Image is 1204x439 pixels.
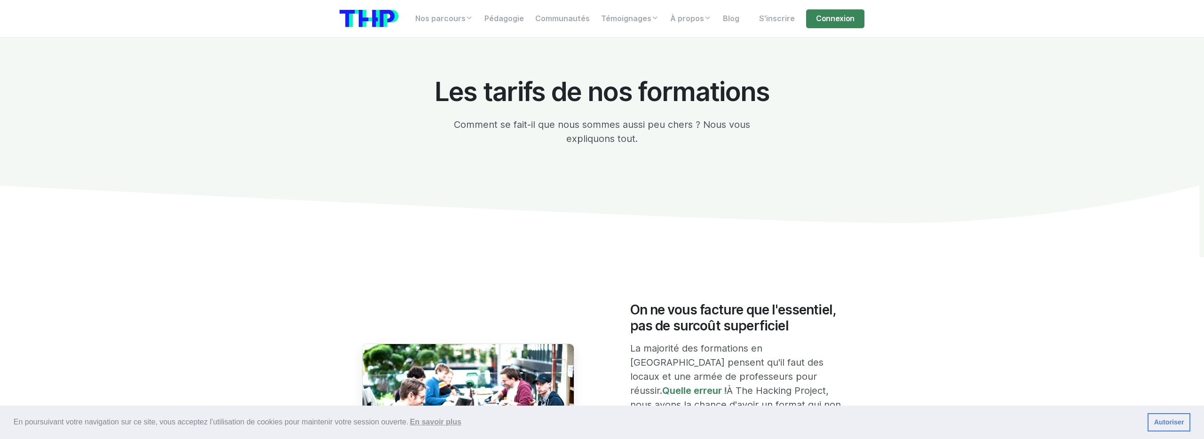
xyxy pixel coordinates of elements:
a: learn more about cookies [408,415,463,429]
h1: Les tarifs de nos formations [429,77,775,106]
a: dismiss cookie message [1148,413,1190,432]
a: Connexion [806,9,864,28]
img: logo [340,10,398,27]
a: S'inscrire [753,9,800,28]
span: En poursuivant votre navigation sur ce site, vous acceptez l’utilisation de cookies pour mainteni... [14,415,1140,429]
a: Témoignages [595,9,665,28]
a: Communautés [530,9,595,28]
a: Quelle erreur ! [662,385,727,396]
a: À propos [665,9,717,28]
a: Nos parcours [410,9,479,28]
h2: On ne vous facture que l'essentiel, pas de surcoût superficiel [630,302,842,334]
a: Blog [717,9,745,28]
p: Comment se fait-il que nous sommes aussi peu chers ? Nous vous expliquons tout. [429,118,775,146]
a: Pédagogie [479,9,530,28]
